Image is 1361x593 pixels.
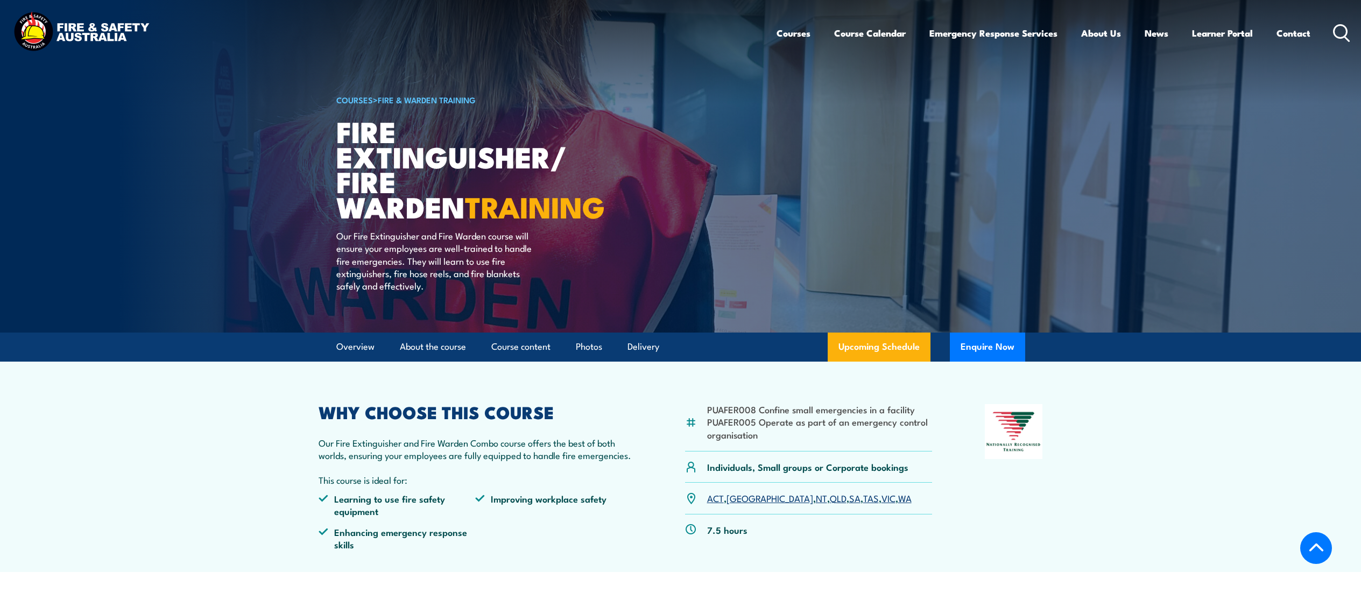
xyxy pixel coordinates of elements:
a: Courses [777,19,810,47]
a: About the course [400,333,466,361]
li: PUAFER005 Operate as part of an emergency control organisation [707,415,933,441]
a: ACT [707,491,724,504]
a: COURSES [336,94,373,105]
a: Course Calendar [834,19,906,47]
p: Our Fire Extinguisher and Fire Warden course will ensure your employees are well-trained to handl... [336,229,533,292]
a: News [1145,19,1168,47]
p: Our Fire Extinguisher and Fire Warden Combo course offers the best of both worlds, ensuring your ... [319,436,633,462]
a: Overview [336,333,375,361]
h6: > [336,93,602,106]
img: Nationally Recognised Training logo. [985,404,1043,459]
a: WA [898,491,912,504]
a: Photos [576,333,602,361]
button: Enquire Now [950,333,1025,362]
h2: WHY CHOOSE THIS COURSE [319,404,633,419]
li: Learning to use fire safety equipment [319,492,476,518]
a: Learner Portal [1192,19,1253,47]
li: Improving workplace safety [475,492,632,518]
a: NT [816,491,827,504]
a: About Us [1081,19,1121,47]
a: Contact [1277,19,1310,47]
a: TAS [863,491,879,504]
a: Upcoming Schedule [828,333,930,362]
p: Individuals, Small groups or Corporate bookings [707,461,908,473]
a: QLD [830,491,847,504]
a: VIC [882,491,895,504]
p: , , , , , , , [707,492,912,504]
a: Course content [491,333,551,361]
li: Enhancing emergency response skills [319,526,476,551]
a: [GEOGRAPHIC_DATA] [727,491,813,504]
a: Delivery [627,333,659,361]
h1: Fire Extinguisher/ Fire Warden [336,118,602,219]
a: Fire & Warden Training [378,94,476,105]
p: 7.5 hours [707,524,748,536]
a: Emergency Response Services [929,19,1057,47]
p: This course is ideal for: [319,474,633,486]
li: PUAFER008 Confine small emergencies in a facility [707,403,933,415]
a: SA [849,491,861,504]
strong: TRAINING [465,183,605,228]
